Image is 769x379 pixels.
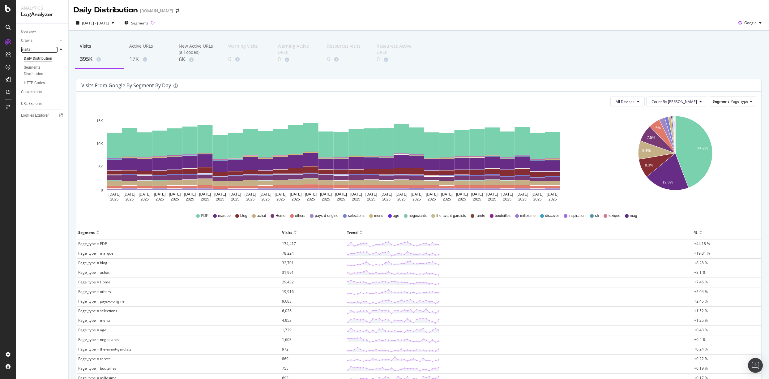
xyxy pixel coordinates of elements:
[290,192,301,196] text: [DATE]
[694,308,708,313] span: +1.52 %
[645,163,654,167] text: 8.3%
[367,197,375,201] text: 2025
[569,213,586,218] span: inspiration
[697,146,708,150] text: 44.2%
[282,241,296,246] span: 174,417
[282,356,288,361] span: 869
[21,46,58,53] a: Visits
[471,192,483,196] text: [DATE]
[694,337,706,342] span: +0.4 %
[201,213,209,218] span: PDP
[78,260,107,265] span: Page_type = blog
[377,43,416,55] div: Resources Active URLs
[694,318,708,323] span: +1.25 %
[176,9,179,13] div: arrow-right-arrow-left
[24,55,52,62] div: Daily Distribution
[131,20,148,26] span: Segments
[495,213,511,218] span: bouteilles
[736,18,764,28] button: Google
[350,192,362,196] text: [DATE]
[458,197,466,201] text: 2025
[282,289,294,294] span: 19,916
[78,318,110,323] span: Page_type = menu
[396,192,408,196] text: [DATE]
[694,279,708,285] span: +7.45 %
[646,97,707,106] button: Count By [PERSON_NAME]
[352,197,360,201] text: 2025
[218,213,231,218] span: marque
[81,111,585,204] svg: A chart.
[154,192,166,196] text: [DATE]
[282,366,288,371] span: 755
[694,289,708,294] span: +5.04 %
[545,213,559,218] span: discover
[443,197,451,201] text: 2025
[78,227,95,237] div: Segment
[21,112,64,119] a: Logfiles Explorer
[78,366,117,371] span: Page_type = bouteilles
[74,18,117,28] button: [DATE] - [DATE]
[21,89,64,95] a: Conversions
[476,213,485,218] span: rarete
[78,270,109,275] span: Page_type = achat
[21,37,32,44] div: Crawls
[652,99,697,104] span: Count By Day
[533,197,542,201] text: 2025
[214,192,226,196] text: [DATE]
[532,192,543,196] text: [DATE]
[335,192,347,196] text: [DATE]
[21,11,63,18] div: LogAnalyzer
[412,197,421,201] text: 2025
[411,192,422,196] text: [DATE]
[21,101,42,107] div: URL Explorer
[179,43,218,55] div: New Active URLs (all codes)
[456,192,468,196] text: [DATE]
[98,165,103,169] text: 5K
[140,197,149,201] text: 2025
[261,197,270,201] text: 2025
[748,358,763,373] div: Open Intercom Messenger
[231,197,240,201] text: 2025
[21,28,64,35] a: Overview
[179,55,218,63] div: 6K
[129,43,169,55] div: Active URLs
[630,213,637,218] span: mag
[609,213,620,218] span: lexique
[78,251,113,256] span: Page_type = marque
[278,55,317,63] div: 0
[320,192,332,196] text: [DATE]
[642,149,651,153] text: 8.1%
[502,192,513,196] text: [DATE]
[327,55,367,63] div: 0
[610,97,645,106] button: All Devices
[409,213,427,218] span: negociants
[595,111,756,204] svg: A chart.
[139,192,151,196] text: [DATE]
[24,55,64,62] a: Daily Distribution
[365,192,377,196] text: [DATE]
[228,55,268,63] div: 0
[78,241,107,246] span: Page_type = PDP
[282,347,288,352] span: 972
[275,192,287,196] text: [DATE]
[436,213,466,218] span: the-avant-gardists
[486,192,498,196] text: [DATE]
[282,337,292,342] span: 1,603
[520,213,536,218] span: millesime
[397,197,406,201] text: 2025
[547,192,558,196] text: [DATE]
[473,197,481,201] text: 2025
[78,308,117,313] span: Page_type = selections
[276,213,285,218] span: Home
[246,197,254,201] text: 2025
[276,197,285,201] text: 2025
[122,18,151,28] button: Segments
[282,227,292,237] div: Visits
[694,356,708,361] span: +0.22 %
[199,192,211,196] text: [DATE]
[347,227,358,237] div: Trend
[21,89,42,95] div: Conversions
[315,213,338,218] span: pays-d-origine
[655,126,661,131] text: 5%
[282,251,294,256] span: 78,224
